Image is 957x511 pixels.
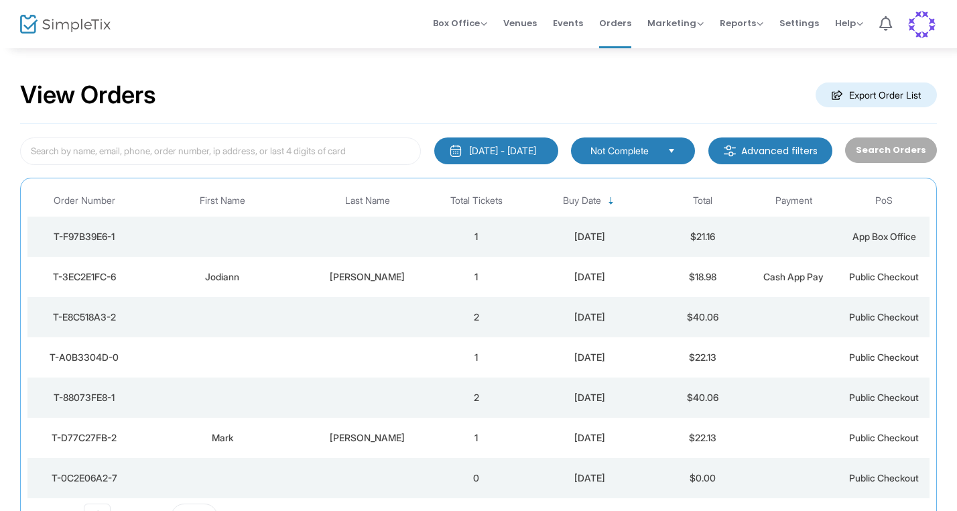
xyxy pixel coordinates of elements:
[563,195,601,207] span: Buy Date
[431,378,521,418] td: 2
[525,351,654,364] div: 8/15/2025
[434,137,558,164] button: [DATE] - [DATE]
[525,471,654,485] div: 8/13/2025
[31,431,137,445] div: T-D77C27FB-2
[599,6,631,40] span: Orders
[657,458,748,498] td: $0.00
[657,217,748,257] td: $21.16
[525,431,654,445] div: 8/13/2025
[431,418,521,458] td: 1
[525,270,654,284] div: 8/15/2025
[553,6,583,40] span: Events
[433,17,487,30] span: Box Office
[308,270,428,284] div: Reynolds
[27,185,930,498] div: Data table
[849,432,919,443] span: Public Checkout
[525,310,654,324] div: 8/15/2025
[816,82,937,107] m-button: Export Order List
[852,231,916,242] span: App Box Office
[200,195,245,207] span: First Name
[469,144,536,158] div: [DATE] - [DATE]
[20,80,156,110] h2: View Orders
[144,431,300,445] div: Mark
[779,6,819,40] span: Settings
[525,391,654,404] div: 8/14/2025
[20,137,421,165] input: Search by name, email, phone, order number, ip address, or last 4 digits of card
[849,351,919,363] span: Public Checkout
[647,17,704,30] span: Marketing
[54,195,115,207] span: Order Number
[431,185,521,217] th: Total Tickets
[503,6,537,40] span: Venues
[144,270,300,284] div: Jodiann
[657,257,748,297] td: $18.98
[849,311,919,323] span: Public Checkout
[606,196,617,207] span: Sortable
[449,144,462,158] img: monthly
[720,17,763,30] span: Reports
[849,271,919,282] span: Public Checkout
[662,144,681,158] button: Select
[431,257,521,297] td: 1
[431,297,521,337] td: 2
[657,418,748,458] td: $22.13
[308,431,428,445] div: Demers
[657,185,748,217] th: Total
[31,351,137,364] div: T-A0B3304D-0
[31,230,137,243] div: T-F97B39E6-1
[849,472,919,484] span: Public Checkout
[431,217,521,257] td: 1
[345,195,390,207] span: Last Name
[763,271,824,282] span: Cash App Pay
[31,391,137,404] div: T-88073FE8-1
[657,378,748,418] td: $40.06
[31,310,137,324] div: T-E8C518A3-2
[525,230,654,243] div: 8/15/2025
[431,458,521,498] td: 0
[590,144,657,158] span: Not Complete
[657,297,748,337] td: $40.06
[875,195,893,207] span: PoS
[723,144,737,158] img: filter
[657,337,748,378] td: $22.13
[431,337,521,378] td: 1
[775,195,812,207] span: Payment
[31,270,137,284] div: T-3EC2E1FC-6
[849,392,919,403] span: Public Checkout
[835,17,863,30] span: Help
[31,471,137,485] div: T-0C2E06A2-7
[708,137,832,164] m-button: Advanced filters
